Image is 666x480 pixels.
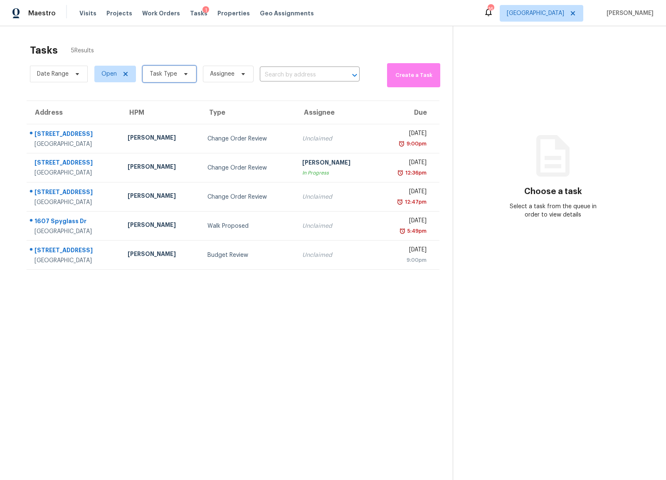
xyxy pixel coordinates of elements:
span: Work Orders [142,9,180,17]
span: [GEOGRAPHIC_DATA] [507,9,564,17]
div: [GEOGRAPHIC_DATA] [35,169,114,177]
div: [PERSON_NAME] [128,162,194,173]
div: [PERSON_NAME] [128,250,194,260]
div: Unclaimed [302,193,369,201]
div: [PERSON_NAME] [128,192,194,202]
button: Create a Task [387,63,440,87]
div: [GEOGRAPHIC_DATA] [35,198,114,207]
div: [STREET_ADDRESS] [35,246,114,256]
div: Change Order Review [207,135,289,143]
th: HPM [121,101,201,124]
h2: Tasks [30,46,58,54]
th: Address [27,101,121,124]
img: Overdue Alarm Icon [397,169,404,177]
div: Unclaimed [302,135,369,143]
span: Geo Assignments [260,9,314,17]
div: 5:49pm [406,227,427,235]
div: 9:00pm [405,140,427,148]
div: [DATE] [382,129,427,140]
span: [PERSON_NAME] [603,9,654,17]
div: 1607 Spyglass Dr [35,217,114,227]
div: [PERSON_NAME] [128,133,194,144]
span: Date Range [37,70,69,78]
div: Change Order Review [207,193,289,201]
span: Open [101,70,117,78]
div: 12:36pm [404,169,427,177]
div: [DATE] [382,158,427,169]
img: Overdue Alarm Icon [399,227,406,235]
th: Due [375,101,440,124]
div: [PERSON_NAME] [302,158,369,169]
div: [GEOGRAPHIC_DATA] [35,227,114,236]
div: Change Order Review [207,164,289,172]
div: [GEOGRAPHIC_DATA] [35,256,114,265]
span: Properties [217,9,250,17]
div: Walk Proposed [207,222,289,230]
button: Open [349,69,360,81]
input: Search by address [260,69,336,81]
img: Overdue Alarm Icon [397,198,403,206]
div: Select a task from the queue in order to view details [503,202,603,219]
div: 12:47pm [403,198,427,206]
span: Assignee [210,70,234,78]
div: [DATE] [382,187,427,198]
div: 1 [202,6,209,15]
span: Visits [79,9,96,17]
div: 9:00pm [382,256,427,264]
span: Task Type [150,70,177,78]
span: 5 Results [71,47,94,55]
span: Tasks [190,10,207,16]
div: [STREET_ADDRESS] [35,188,114,198]
span: Projects [106,9,132,17]
img: Overdue Alarm Icon [398,140,405,148]
div: [DATE] [382,217,427,227]
div: [PERSON_NAME] [128,221,194,231]
span: Create a Task [391,71,436,80]
span: Maestro [28,9,56,17]
div: [STREET_ADDRESS] [35,158,114,169]
div: In Progress [302,169,369,177]
div: 16 [488,5,493,13]
div: [GEOGRAPHIC_DATA] [35,140,114,148]
h3: Choose a task [524,187,582,196]
div: Unclaimed [302,251,369,259]
th: Type [201,101,295,124]
th: Assignee [296,101,375,124]
div: Unclaimed [302,222,369,230]
div: Budget Review [207,251,289,259]
div: [STREET_ADDRESS] [35,130,114,140]
div: [DATE] [382,246,427,256]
